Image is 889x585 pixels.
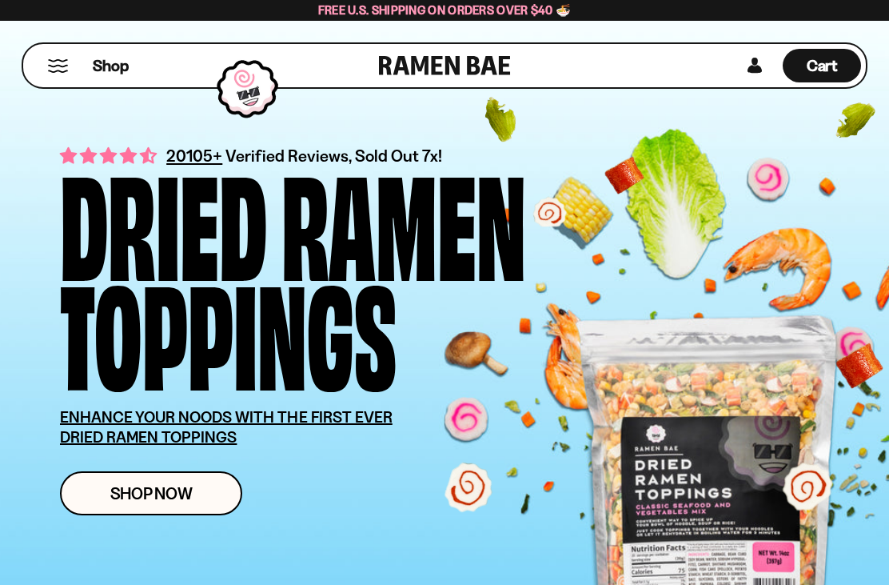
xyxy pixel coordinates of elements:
[807,56,838,75] span: Cart
[60,274,397,383] div: Toppings
[93,49,129,82] a: Shop
[281,164,526,274] div: Ramen
[93,55,129,77] span: Shop
[60,471,242,515] a: Shop Now
[60,407,393,447] u: ENHANCE YOUR NOODS WITH THE FIRST EVER DRIED RAMEN TOPPINGS
[318,2,572,18] span: Free U.S. Shipping on Orders over $40 🍜
[110,485,193,502] span: Shop Now
[783,44,861,87] a: Cart
[47,59,69,73] button: Mobile Menu Trigger
[60,164,267,274] div: Dried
